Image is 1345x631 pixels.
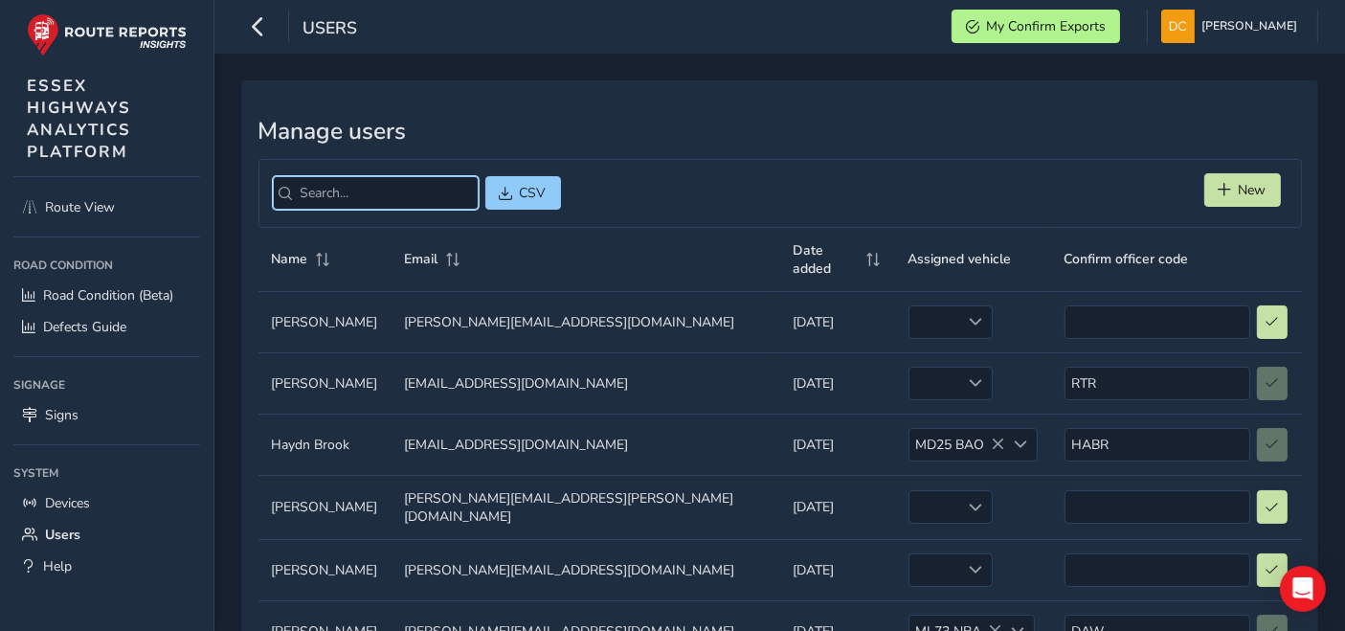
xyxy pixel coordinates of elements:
a: Devices [13,487,200,519]
span: Defects Guide [43,318,126,336]
span: MD25 BAO [909,429,1005,461]
div: Open Intercom Messenger [1280,566,1326,612]
td: [PERSON_NAME] [258,291,392,352]
a: Route View [13,192,200,223]
span: My Confirm Exports [986,17,1106,35]
span: Help [43,557,72,575]
button: CSV [485,176,561,210]
img: diamond-layout [1161,10,1195,43]
td: [PERSON_NAME][EMAIL_ADDRESS][PERSON_NAME][DOMAIN_NAME] [392,475,779,539]
h3: Manage users [258,118,1302,146]
span: Users [45,526,80,544]
div: Signage [13,371,200,399]
span: Signs [45,406,78,424]
td: Haydn Brook [258,414,392,475]
span: Name [272,250,308,268]
td: [DATE] [779,291,895,352]
span: CSV [520,184,547,202]
td: [PERSON_NAME][EMAIL_ADDRESS][DOMAIN_NAME] [392,291,779,352]
td: [DATE] [779,414,895,475]
button: New [1204,173,1281,207]
div: Road Condition [13,251,200,280]
div: System [13,459,200,487]
span: Email [405,250,438,268]
button: [PERSON_NAME] [1161,10,1304,43]
a: Defects Guide [13,311,200,343]
td: [EMAIL_ADDRESS][DOMAIN_NAME] [392,352,779,414]
a: Users [13,519,200,551]
span: Users [303,16,357,43]
a: Signs [13,399,200,431]
a: Help [13,551,200,582]
button: My Confirm Exports [952,10,1120,43]
td: [DATE] [779,475,895,539]
span: [PERSON_NAME] [1201,10,1297,43]
span: New [1239,181,1267,199]
a: Road Condition (Beta) [13,280,200,311]
td: [PERSON_NAME][EMAIL_ADDRESS][DOMAIN_NAME] [392,539,779,600]
td: [PERSON_NAME] [258,475,392,539]
span: Route View [45,198,115,216]
td: [PERSON_NAME] [258,539,392,600]
img: rr logo [27,13,187,56]
td: [EMAIL_ADDRESS][DOMAIN_NAME] [392,414,779,475]
input: Search... [273,176,479,210]
td: [DATE] [779,352,895,414]
span: ESSEX HIGHWAYS ANALYTICS PLATFORM [27,75,131,163]
td: [DATE] [779,539,895,600]
td: [PERSON_NAME] [258,352,392,414]
span: Road Condition (Beta) [43,286,173,304]
span: Devices [45,494,90,512]
span: Assigned vehicle [908,250,1012,268]
span: Confirm officer code [1065,250,1189,268]
span: Date added [793,241,859,278]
